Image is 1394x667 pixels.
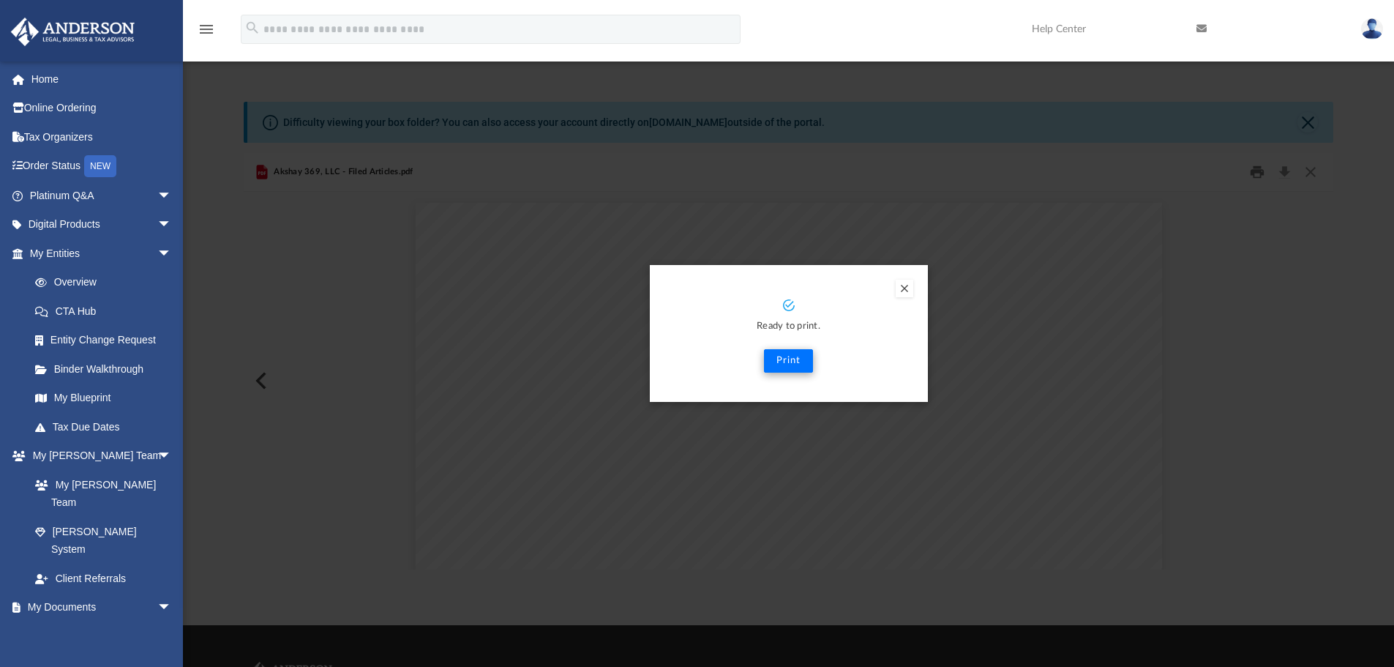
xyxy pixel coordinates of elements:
[10,239,194,268] a: My Entitiesarrow_drop_down
[20,470,179,517] a: My [PERSON_NAME] Team
[664,318,913,335] p: Ready to print.
[10,210,194,239] a: Digital Productsarrow_drop_down
[10,441,187,471] a: My [PERSON_NAME] Teamarrow_drop_down
[157,181,187,211] span: arrow_drop_down
[20,384,187,413] a: My Blueprint
[20,268,194,297] a: Overview
[10,94,194,123] a: Online Ordering
[7,18,139,46] img: Anderson Advisors Platinum Portal
[84,155,116,177] div: NEW
[198,21,215,38] i: menu
[10,181,194,210] a: Platinum Q&Aarrow_drop_down
[10,152,194,182] a: Order StatusNEW
[10,122,194,152] a: Tax Organizers
[1361,18,1383,40] img: User Pic
[10,64,194,94] a: Home
[20,354,194,384] a: Binder Walkthrough
[20,564,187,593] a: Client Referrals
[157,593,187,623] span: arrow_drop_down
[157,441,187,472] span: arrow_drop_down
[20,326,194,355] a: Entity Change Request
[20,297,194,326] a: CTA Hub
[198,28,215,38] a: menu
[244,20,261,36] i: search
[20,412,194,441] a: Tax Due Dates
[157,239,187,269] span: arrow_drop_down
[20,517,187,564] a: [PERSON_NAME] System
[244,153,1334,570] div: Preview
[764,349,813,373] button: Print
[157,210,187,240] span: arrow_drop_down
[10,593,187,622] a: My Documentsarrow_drop_down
